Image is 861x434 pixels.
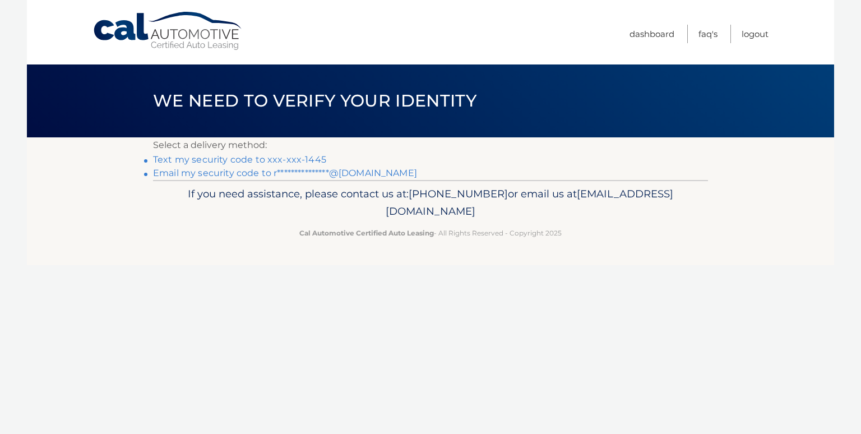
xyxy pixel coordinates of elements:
[160,185,701,221] p: If you need assistance, please contact us at: or email us at
[629,25,674,43] a: Dashboard
[153,137,708,153] p: Select a delivery method:
[299,229,434,237] strong: Cal Automotive Certified Auto Leasing
[698,25,717,43] a: FAQ's
[409,187,508,200] span: [PHONE_NUMBER]
[153,154,326,165] a: Text my security code to xxx-xxx-1445
[160,227,701,239] p: - All Rights Reserved - Copyright 2025
[153,90,476,111] span: We need to verify your identity
[742,25,769,43] a: Logout
[92,11,244,51] a: Cal Automotive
